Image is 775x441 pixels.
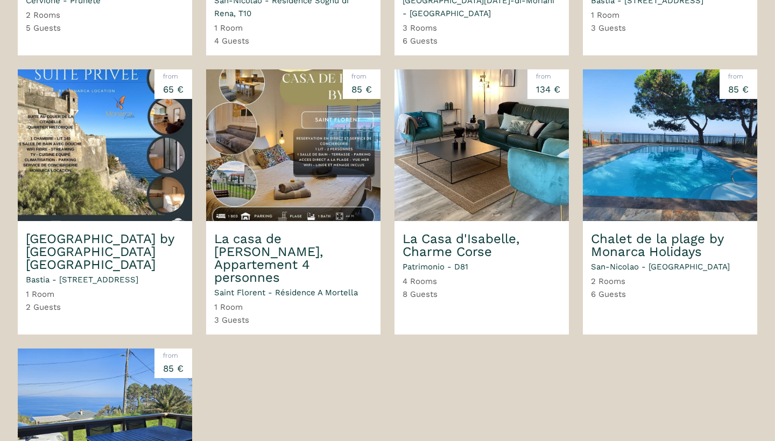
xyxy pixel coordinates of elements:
span: s [622,289,626,299]
p: 2 Room [591,275,626,288]
p: 3 Guest [591,22,626,34]
p: 3 Guest [214,314,249,326]
span: s [245,36,249,46]
p: 1 Room [26,288,61,301]
p: 8 Guest [403,288,438,301]
p: 6 Guest [591,288,626,301]
p: from [163,72,184,82]
span: s [56,10,60,20]
span: s [57,23,61,33]
h2: Chalet de la plage by Monarca Holidays [591,232,749,258]
p: 134 € [536,82,560,97]
img: rental-image [18,69,192,221]
span: s [433,289,438,299]
p: from [351,72,372,82]
p: from [536,72,560,82]
span: s [622,23,626,33]
p: 4 Guest [214,34,249,47]
h2: La casa de [PERSON_NAME], Appartement 4 personnes [214,232,372,284]
p: 2 Room [26,9,61,22]
p: Saint Florent - Résidence A Mortella [214,286,358,299]
p: 85 € [351,82,372,97]
p: 2 Guest [26,301,61,314]
p: Bastia - [STREET_ADDRESS] [26,273,138,286]
span: s [433,23,437,33]
p: 5 Guest [26,22,61,34]
p: 3 Room [403,22,438,34]
p: 65 € [163,82,184,97]
h2: [GEOGRAPHIC_DATA] by [GEOGRAPHIC_DATA] [GEOGRAPHIC_DATA] [26,232,184,271]
span: s [621,276,625,286]
p: from [728,72,749,82]
span: s [433,276,437,286]
p: 1 Room [214,301,249,314]
span: s [433,36,438,46]
img: rental-image [206,69,381,221]
p: 1 Room [214,22,249,34]
p: San-Nicolao - [GEOGRAPHIC_DATA] [591,260,730,273]
img: rental-image [394,69,569,221]
p: 85 € [163,361,184,376]
p: 6 Guest [403,34,438,47]
span: s [57,302,61,312]
p: Patrimonio - D81 [403,260,468,273]
span: s [245,315,249,325]
h2: La Casa d'Isabelle, Charme Corse [403,232,561,258]
p: 85 € [728,82,749,97]
p: from [163,351,184,361]
p: 1 Room [591,9,626,22]
p: 4 Room [403,275,438,288]
img: rental-image [583,69,757,221]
